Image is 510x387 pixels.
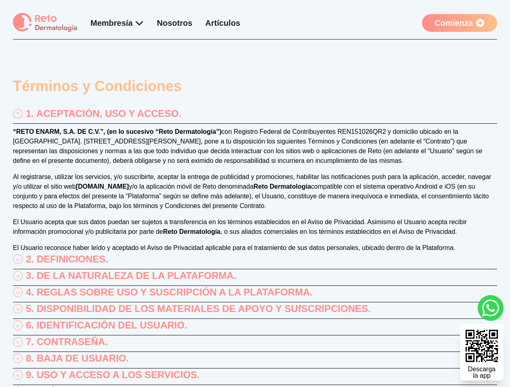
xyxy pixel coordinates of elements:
p: 4. REGLAS SOBRE USO Y SUSCRIPCIÓN A LA PLATAFORMA. [26,286,313,299]
span: Reto Dermatología [163,228,220,235]
p: 5. DISPONIBILIDAD DE LOS MATERIALES DE APOYO Y SUfSCRIPCIONES. [26,302,371,315]
p: 9. USO Y ACCESO A LOS SERVICIOS. [26,368,200,381]
a: whatsapp button [478,295,504,321]
p: El Usuario acepta que sus datos puedan ser sujetos a transferencia en los términos establecidos e... [13,217,497,237]
span: “RETO ENARM, S.A. DE C.V.”, (en lo sucesivo “Reto Dermatología”) [13,128,222,135]
img: logo Reto dermatología [13,13,78,33]
a: Nosotros [157,19,193,27]
p: 8. BAJA DE USUARIO. [26,352,129,365]
p: 6. IDENTIFICACIÓN DEL USUARIO. [26,319,187,332]
h1: Términos y Condiciones [13,78,497,94]
div: Descarga la app [468,366,495,379]
p: 2. DEFINICIONES. [26,253,108,266]
p: 7. CONTRASEÑA. [26,335,108,348]
p: 3. DE LA NATURALEZA DE LA PLATAFORMA. [26,269,236,282]
a: Artículos [205,19,240,27]
p: Al registrarse, utilizar los servicios, y/o suscribirte, aceptar la entrega de publicidad y promo... [13,172,497,211]
p: con Registro Federal de Contribuyentes REN151026QR2 y domicilio ubicado en la [GEOGRAPHIC_DATA]. ... [13,127,497,166]
p: El Usuario reconoce haber leído y aceptado el Aviso de Privacidad aplicable para el tratamiento d... [13,243,497,253]
div: Membresía [90,17,144,29]
a: Comienza [422,14,497,32]
p: 1. ACEPTACIÓN, USO Y ACCESO. [26,107,181,120]
span: Reto Dermatología [254,183,311,190]
a: [DOMAIN_NAME] [76,183,129,190]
